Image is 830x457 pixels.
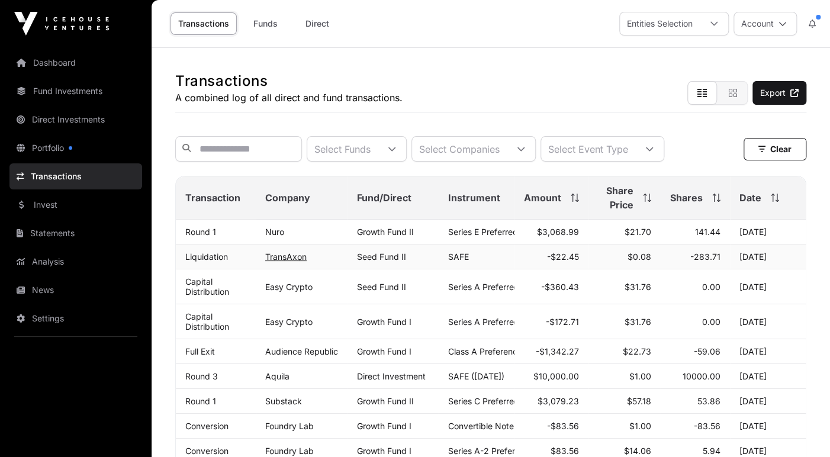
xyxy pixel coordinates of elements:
span: Transaction [185,191,240,205]
a: Invest [9,192,142,218]
a: Analysis [9,249,142,275]
span: Series A Preferred Share [448,317,544,327]
span: $31.76 [625,282,651,292]
span: 0.00 [702,282,720,292]
a: Growth Fund II [357,227,414,237]
span: Shares [670,191,703,205]
a: Round 3 [185,371,218,381]
span: 0.00 [702,317,720,327]
span: Series C Preferred Stock [448,396,544,406]
a: Round 1 [185,227,216,237]
a: Foundry Lab [265,421,314,431]
span: $31.76 [625,317,651,327]
a: Growth Fund I [357,317,411,327]
span: Share Price [598,184,633,212]
span: $14.06 [624,446,651,456]
a: Round 1 [185,396,216,406]
a: Aquila [265,371,289,381]
span: Company [265,191,310,205]
span: Series A-2 Preferred Stock [448,446,553,456]
td: -$22.45 [514,244,588,269]
div: Select Event Type [541,137,635,161]
div: Select Funds [307,137,378,161]
span: 53.86 [697,396,720,406]
span: Series E Preferred Stock [448,227,543,237]
td: -$83.56 [514,414,588,439]
a: Growth Fund I [357,346,411,356]
td: -$1,342.27 [514,339,588,364]
a: Easy Crypto [265,282,313,292]
span: 5.94 [703,446,720,456]
span: $22.73 [623,346,651,356]
h1: Transactions [175,72,403,91]
a: Export [752,81,806,105]
td: [DATE] [730,220,806,244]
a: TransAxon [265,252,307,262]
a: Funds [242,12,289,35]
button: Clear [744,138,806,160]
a: Audience Republic [265,346,338,356]
a: Capital Distribution [185,276,229,297]
span: $0.08 [628,252,651,262]
a: Capital Distribution [185,311,229,332]
a: News [9,277,142,303]
p: A combined log of all direct and fund transactions. [175,91,403,105]
img: Icehouse Ventures Logo [14,12,109,36]
td: [DATE] [730,269,806,304]
span: $1.00 [629,371,651,381]
td: $3,068.99 [514,220,588,244]
span: -59.06 [694,346,720,356]
span: 10000.00 [683,371,720,381]
a: Seed Fund II [357,282,406,292]
div: Entities Selection [620,12,700,35]
td: [DATE] [730,364,806,389]
a: Growth Fund II [357,396,414,406]
span: -83.56 [694,421,720,431]
a: Foundry Lab [265,446,314,456]
td: $10,000.00 [514,364,588,389]
td: [DATE] [730,339,806,364]
span: Convertible Note ([DATE]) [448,421,549,431]
td: $3,079.23 [514,389,588,414]
a: Dashboard [9,50,142,76]
a: Direct [294,12,341,35]
td: -$360.43 [514,269,588,304]
span: -283.71 [690,252,720,262]
a: Substack [265,396,302,406]
span: Instrument [448,191,500,205]
span: $1.00 [629,421,651,431]
a: Transactions [9,163,142,189]
a: Portfolio [9,135,142,161]
a: Full Exit [185,346,215,356]
a: Easy Crypto [265,317,313,327]
a: Transactions [170,12,237,35]
a: Conversion [185,421,229,431]
span: Fund/Direct [357,191,411,205]
span: Series A Preferred Share [448,282,544,292]
a: Statements [9,220,142,246]
span: $21.70 [625,227,651,237]
iframe: Chat Widget [771,400,830,457]
td: [DATE] [730,389,806,414]
a: Seed Fund II [357,252,406,262]
span: Class A Preference Shares [448,346,551,356]
a: Growth Fund I [357,421,411,431]
span: 141.44 [695,227,720,237]
td: [DATE] [730,244,806,269]
td: [DATE] [730,304,806,339]
span: SAFE ([DATE]) [448,371,504,381]
div: Select Companies [412,137,507,161]
span: $57.18 [627,396,651,406]
span: Date [739,191,761,205]
td: -$172.71 [514,304,588,339]
td: [DATE] [730,414,806,439]
a: Liquidation [185,252,228,262]
button: Account [734,12,797,36]
span: SAFE [448,252,469,262]
a: Settings [9,305,142,332]
span: Direct Investment [357,371,426,381]
a: Direct Investments [9,107,142,133]
a: Conversion [185,446,229,456]
a: Fund Investments [9,78,142,104]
